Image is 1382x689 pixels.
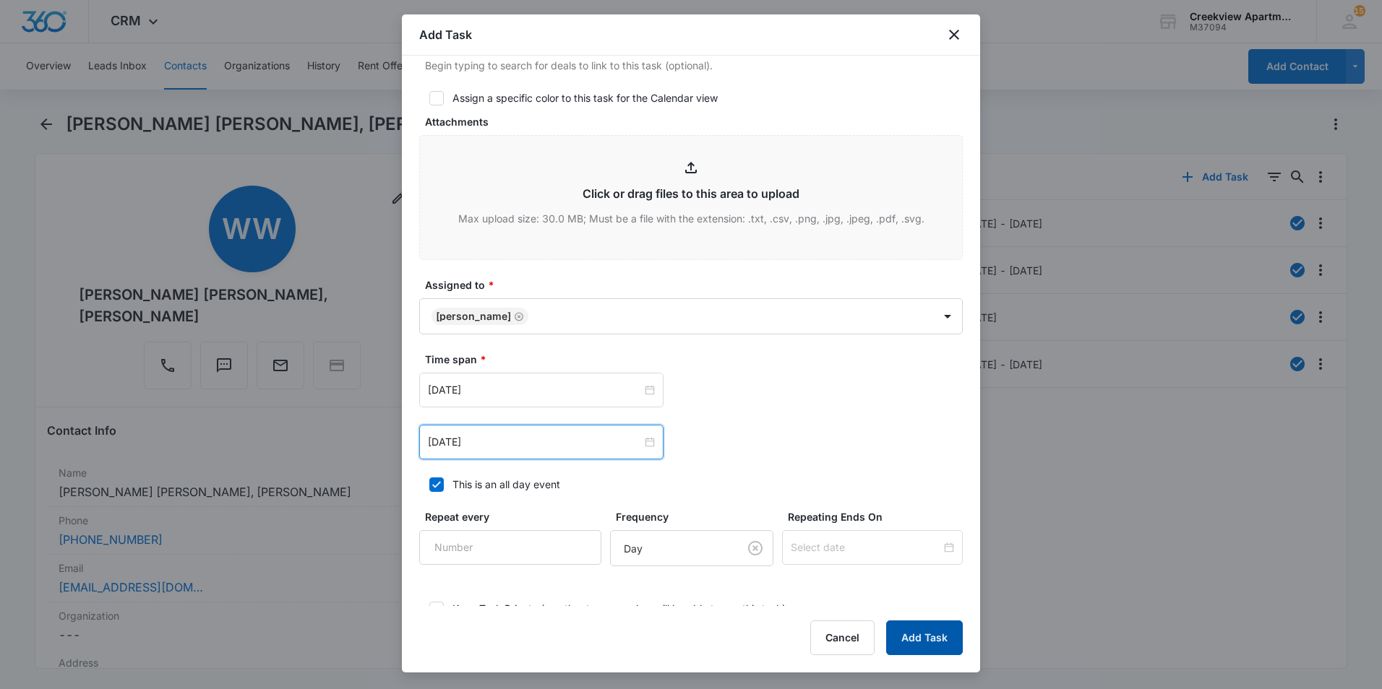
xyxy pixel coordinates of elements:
[428,382,642,398] input: Sep 4, 2025
[945,26,963,43] button: close
[886,620,963,655] button: Add Task
[511,311,524,321] div: Remove Javier Garcia
[616,509,779,524] label: Frequency
[436,311,511,321] div: [PERSON_NAME]
[452,90,718,105] div: Assign a specific color to this task for the Calendar view
[428,434,642,450] input: Sep 8, 2025
[425,114,969,129] label: Attachments
[425,352,969,367] label: Time span
[452,601,786,616] div: Keep Task Private (no other team member will be able to see this task)
[788,509,969,524] label: Repeating Ends On
[744,537,767,560] button: Clear
[425,277,969,292] label: Assigned to
[810,620,875,655] button: Cancel
[419,26,472,43] h1: Add Task
[791,539,941,555] input: Select date
[452,477,560,492] div: This is an all day event
[425,509,607,524] label: Repeat every
[419,530,601,565] input: Number
[425,58,963,73] p: Begin typing to search for deals to link to this task (optional).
